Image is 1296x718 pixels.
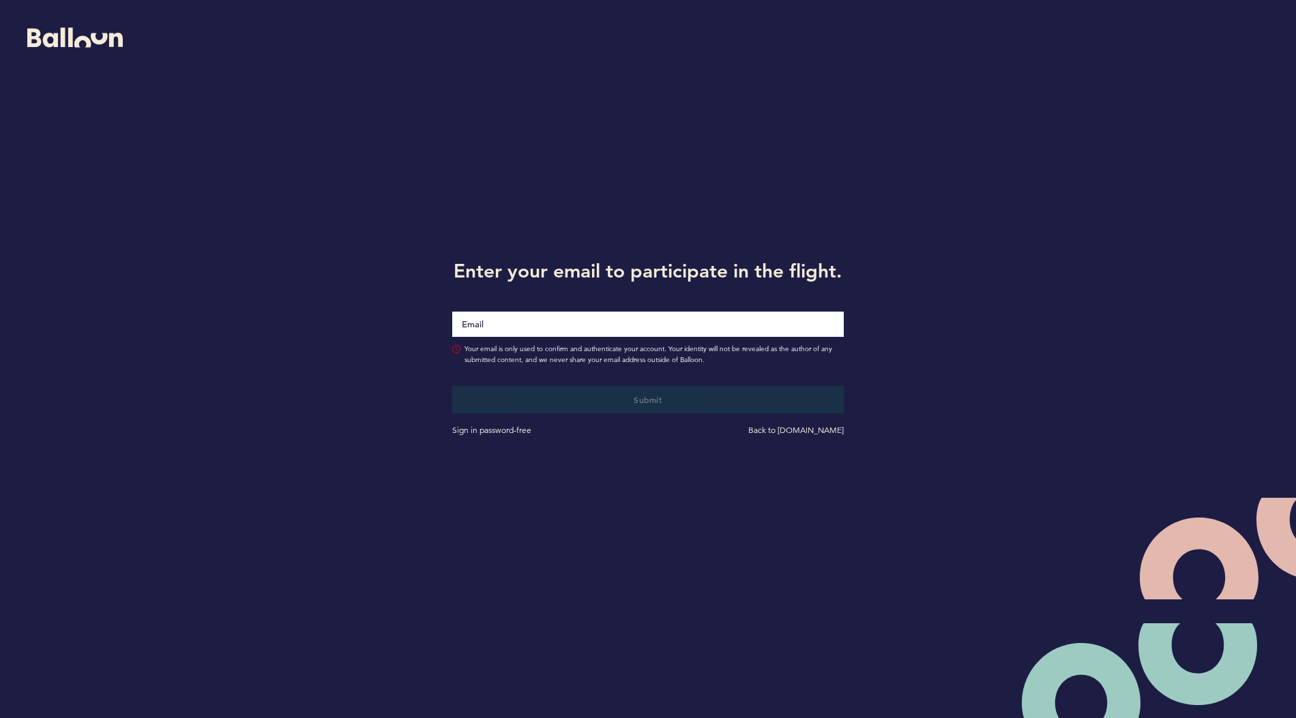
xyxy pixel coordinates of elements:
[748,425,844,435] a: Back to [DOMAIN_NAME]
[452,386,843,413] button: Submit
[465,344,843,365] span: Your email is only used to confirm and authenticate your account. Your identity will not be revea...
[442,257,853,284] h1: Enter your email to participate in the flight.
[634,394,662,405] span: Submit
[452,425,531,435] a: Sign in password-free
[452,312,843,337] input: Email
